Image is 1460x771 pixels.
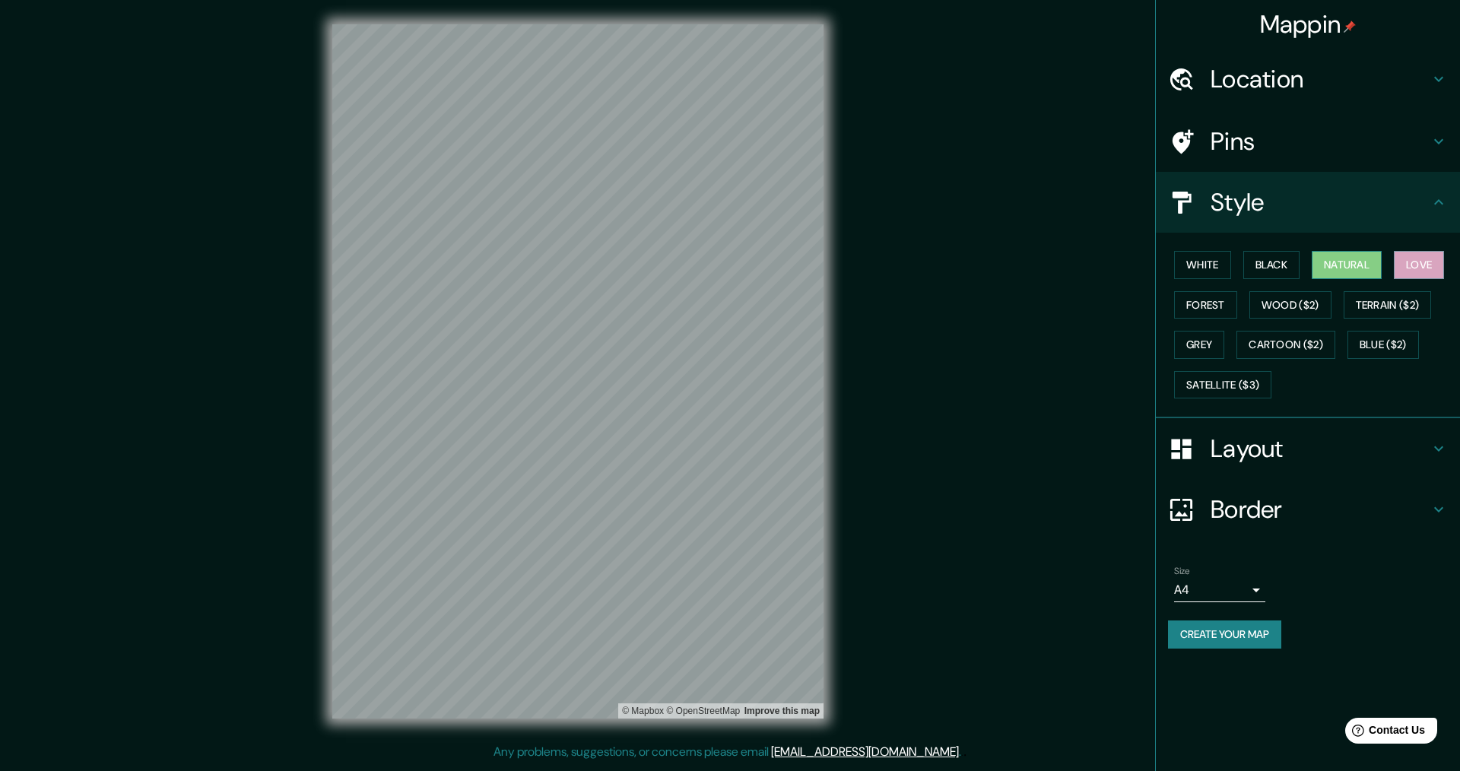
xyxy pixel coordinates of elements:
img: pin-icon.png [1344,21,1356,33]
iframe: Help widget launcher [1325,712,1443,754]
div: Style [1156,172,1460,233]
h4: Location [1211,64,1430,94]
button: Love [1394,251,1444,279]
a: Mapbox [622,706,664,716]
canvas: Map [332,24,824,719]
button: Cartoon ($2) [1236,331,1335,359]
button: White [1174,251,1231,279]
div: A4 [1174,578,1265,602]
label: Size [1174,565,1190,578]
button: Grey [1174,331,1224,359]
div: Layout [1156,418,1460,479]
div: . [961,743,963,761]
div: . [963,743,966,761]
button: Create your map [1168,620,1281,649]
button: Wood ($2) [1249,291,1331,319]
a: [EMAIL_ADDRESS][DOMAIN_NAME] [771,744,959,760]
h4: Style [1211,187,1430,217]
button: Black [1243,251,1300,279]
button: Natural [1312,251,1382,279]
h4: Layout [1211,433,1430,464]
div: Border [1156,479,1460,540]
a: Map feedback [744,706,820,716]
button: Forest [1174,291,1237,319]
div: Location [1156,49,1460,109]
div: Pins [1156,111,1460,172]
a: OpenStreetMap [666,706,740,716]
p: Any problems, suggestions, or concerns please email . [494,743,961,761]
h4: Border [1211,494,1430,525]
button: Terrain ($2) [1344,291,1432,319]
button: Satellite ($3) [1174,371,1271,399]
h4: Pins [1211,126,1430,157]
h4: Mappin [1260,9,1357,40]
button: Blue ($2) [1347,331,1419,359]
